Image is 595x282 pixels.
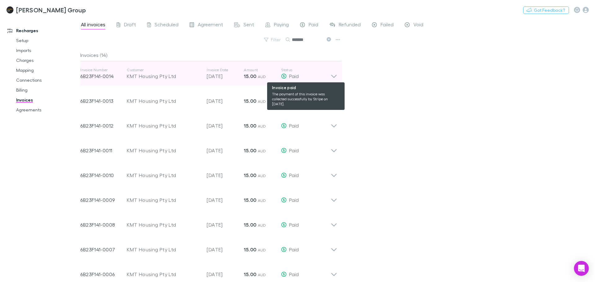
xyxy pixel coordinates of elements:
strong: 15.00 [244,147,256,154]
span: AUD [258,223,266,228]
div: KMT Housing Pty Ltd [127,196,201,204]
span: AUD [258,124,266,128]
p: 6B23F141-0006 [80,271,127,278]
a: Invoices [10,95,84,105]
p: Customer [127,67,201,72]
span: Failed [381,21,394,29]
p: 6B23F141-0014 [80,72,127,80]
p: [DATE] [207,246,244,253]
p: [DATE] [207,97,244,105]
div: 6B23F141-0011KMT Housing Pty Ltd[DATE]15.00 AUDPaid [75,136,342,160]
p: 6B23F141-0010 [80,171,127,179]
div: KMT Housing Pty Ltd [127,171,201,179]
strong: 15.00 [244,73,256,79]
a: Agreements [10,105,84,115]
div: 6B23F141-0008KMT Housing Pty Ltd[DATE]15.00 AUDPaid [75,210,342,235]
p: 6B23F141-0008 [80,221,127,228]
div: 6B23F141-0009KMT Housing Pty Ltd[DATE]15.00 AUDPaid [75,185,342,210]
p: [DATE] [207,271,244,278]
span: Draft [124,21,136,29]
p: [DATE] [207,147,244,154]
div: Open Intercom Messenger [574,261,589,276]
span: AUD [258,149,266,153]
span: AUD [258,99,266,104]
strong: 15.00 [244,98,256,104]
a: Charges [10,55,84,65]
p: [DATE] [207,221,244,228]
strong: 15.00 [244,123,256,129]
p: [DATE] [207,171,244,179]
div: KMT Housing Pty Ltd [127,221,201,228]
div: KMT Housing Pty Ltd [127,72,201,80]
p: Amount [244,67,281,72]
p: [DATE] [207,72,244,80]
span: Void [413,21,423,29]
span: Paid [289,222,299,228]
h3: [PERSON_NAME] Group [16,6,86,14]
img: Walker Hill Group's Logo [6,6,14,14]
span: AUD [258,173,266,178]
p: Status [281,67,331,72]
a: [PERSON_NAME] Group [2,2,90,17]
span: AUD [258,272,266,277]
div: 6B23F141-0012KMT Housing Pty Ltd[DATE]15.00 AUDPaid [75,111,342,136]
button: Got Feedback? [523,7,569,14]
span: Scheduled [155,21,178,29]
span: Paid [289,246,299,252]
div: KMT Housing Pty Ltd [127,271,201,278]
div: 6B23F141-0007KMT Housing Pty Ltd[DATE]15.00 AUDPaid [75,235,342,259]
div: 6B23F141-0013KMT Housing Pty Ltd[DATE]15.00 AUDPaid [75,86,342,111]
div: KMT Housing Pty Ltd [127,246,201,253]
span: Refunded [339,21,361,29]
div: 6B23F141-0010KMT Housing Pty Ltd[DATE]15.00 AUDPaid [75,160,342,185]
span: Paying [274,21,289,29]
span: Paid [289,73,299,79]
a: Mapping [10,65,84,75]
span: Paid [289,197,299,203]
span: All invoices [81,21,105,29]
div: KMT Housing Pty Ltd [127,147,201,154]
span: Paid [289,172,299,178]
p: [DATE] [207,196,244,204]
p: 6B23F141-0013 [80,97,127,105]
span: Agreement [198,21,223,29]
span: Paid [289,271,299,277]
a: Connections [10,75,84,85]
a: Billing [10,85,84,95]
div: KMT Housing Pty Ltd [127,122,201,129]
strong: 15.00 [244,172,256,178]
a: Recharges [1,26,84,36]
strong: 15.00 [244,246,256,253]
span: Paid [289,123,299,128]
span: Sent [244,21,254,29]
span: Paid [289,147,299,153]
strong: 15.00 [244,271,256,277]
div: KMT Housing Pty Ltd [127,97,201,105]
button: Filter [261,36,284,43]
strong: 15.00 [244,197,256,203]
a: Imports [10,46,84,55]
p: 6B23F141-0012 [80,122,127,129]
div: Invoice Number6B23F141-0014CustomerKMT Housing Pty LtdInvoice Date[DATE]Amount15.00 AUDStatus [75,61,342,86]
span: AUD [258,74,266,79]
p: Invoice Date [207,67,244,72]
p: [DATE] [207,122,244,129]
a: Setup [10,36,84,46]
span: AUD [258,248,266,252]
strong: 15.00 [244,222,256,228]
p: 6B23F141-0009 [80,196,127,204]
span: Paid [289,98,299,104]
p: 6B23F141-0011 [80,147,127,154]
p: Invoice Number [80,67,127,72]
span: AUD [258,198,266,203]
span: Paid [309,21,318,29]
p: 6B23F141-0007 [80,246,127,253]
